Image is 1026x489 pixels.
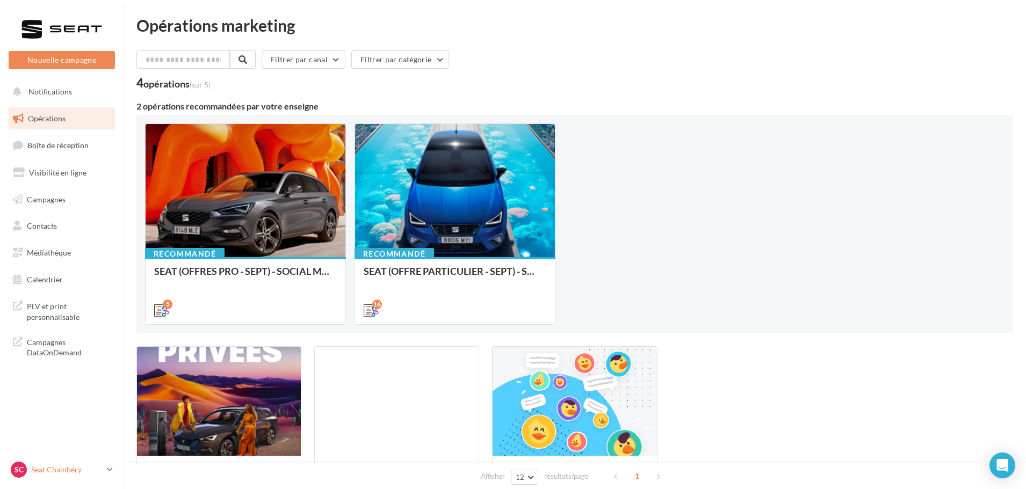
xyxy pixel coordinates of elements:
[516,473,525,481] span: 12
[9,51,115,69] button: Nouvelle campagne
[163,300,172,309] div: 5
[27,335,111,358] span: Campagnes DataOnDemand
[6,162,117,184] a: Visibilité en ligne
[145,248,225,260] div: Recommandé
[9,459,115,480] a: SC Seat Chambéry
[190,80,211,89] span: (sur 5)
[6,134,117,157] a: Boîte de réception
[372,300,382,309] div: 16
[6,295,117,326] a: PLV et print personnalisable
[27,221,57,230] span: Contacts
[27,275,63,284] span: Calendrier
[6,188,117,211] a: Campagnes
[27,194,66,203] span: Campagnes
[6,215,117,237] a: Contacts
[628,468,646,485] span: 1
[136,102,1013,111] div: 2 opérations recommandées par votre enseigne
[262,50,345,69] button: Filtrer par canal
[27,248,71,257] span: Médiathèque
[989,452,1015,478] div: Open Intercom Messenger
[154,266,337,287] div: SEAT (OFFRES PRO - SEPT) - SOCIAL MEDIA
[136,17,1013,33] div: Opérations marketing
[31,464,103,475] p: Seat Chambéry
[351,50,449,69] button: Filtrer par catégorie
[15,464,24,475] span: SC
[143,79,211,89] div: opérations
[355,248,434,260] div: Recommandé
[481,471,505,481] span: Afficher
[136,77,211,89] div: 4
[27,141,89,150] span: Boîte de réception
[544,471,589,481] span: résultats/page
[6,268,117,291] a: Calendrier
[6,107,117,130] a: Opérations
[28,114,66,123] span: Opérations
[27,299,111,322] span: PLV et print personnalisable
[29,168,86,177] span: Visibilité en ligne
[6,81,113,103] button: Notifications
[28,87,72,96] span: Notifications
[511,470,538,485] button: 12
[6,242,117,264] a: Médiathèque
[364,266,546,287] div: SEAT (OFFRE PARTICULIER - SEPT) - SOCIAL MEDIA
[6,331,117,362] a: Campagnes DataOnDemand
